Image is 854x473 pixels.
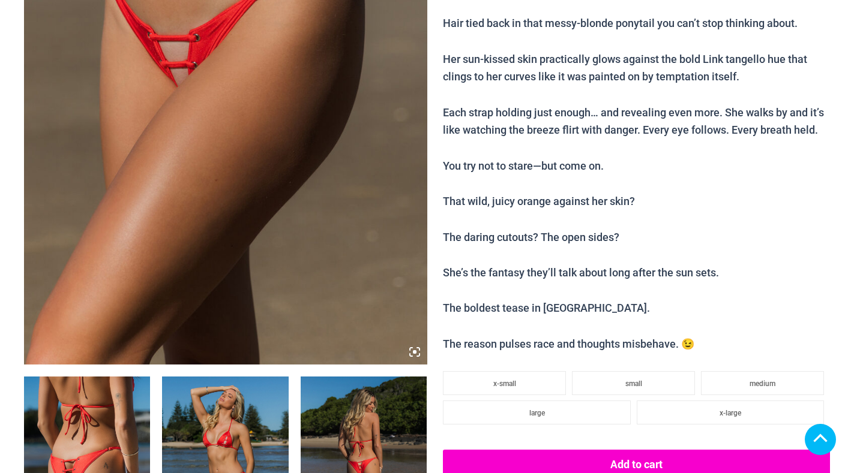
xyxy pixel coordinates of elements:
[572,371,695,395] li: small
[443,371,566,395] li: x-small
[443,400,630,424] li: large
[701,371,824,395] li: medium
[625,379,642,388] span: small
[529,409,545,417] span: large
[493,379,516,388] span: x-small
[720,409,741,417] span: x-large
[750,379,775,388] span: medium
[637,400,824,424] li: x-large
